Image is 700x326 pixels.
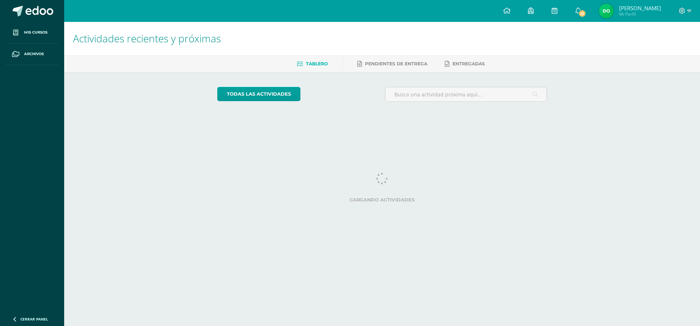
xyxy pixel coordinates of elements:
[619,4,661,12] span: [PERSON_NAME]
[20,317,48,322] span: Cerrar panel
[6,43,58,65] a: Archivos
[365,61,427,66] span: Pendientes de entrega
[445,58,485,70] a: Entregadas
[385,87,547,101] input: Busca una actividad próxima aquí...
[306,61,328,66] span: Tablero
[73,31,221,45] span: Actividades recientes y próximas
[452,61,485,66] span: Entregadas
[24,30,47,35] span: Mis cursos
[6,22,58,43] a: Mis cursos
[357,58,427,70] a: Pendientes de entrega
[24,51,44,57] span: Archivos
[297,58,328,70] a: Tablero
[619,11,661,17] span: Mi Perfil
[217,197,547,203] label: Cargando actividades
[217,87,300,101] a: todas las Actividades
[599,4,614,18] img: 5e20db720a5b619b5c2d760c4d5dd9b7.png
[578,9,586,18] span: 13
